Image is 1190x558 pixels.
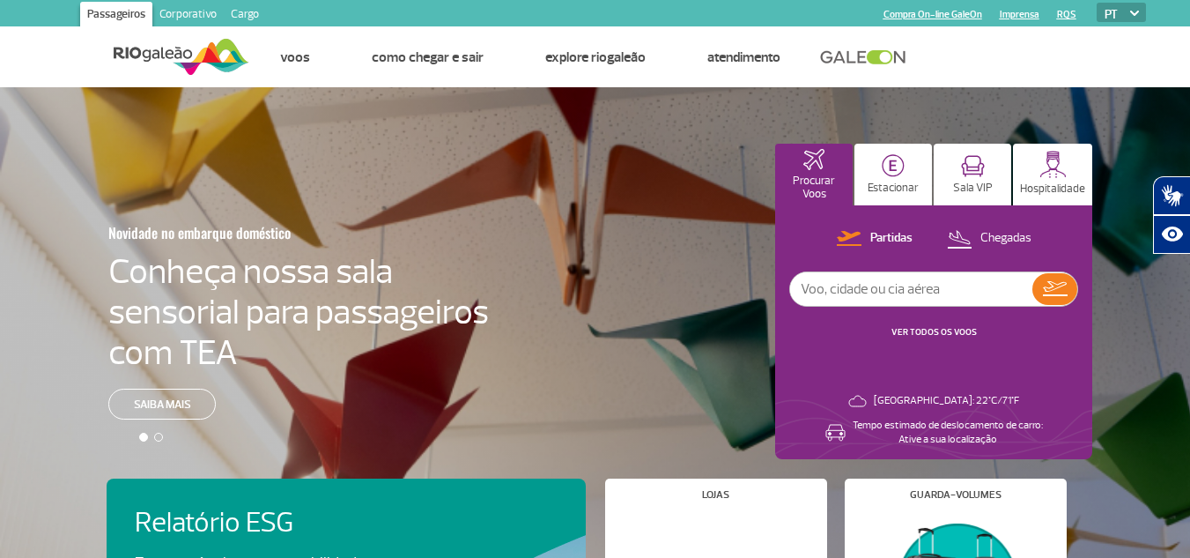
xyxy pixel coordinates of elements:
[1000,9,1039,20] a: Imprensa
[942,227,1037,250] button: Chegadas
[545,48,646,66] a: Explore RIOgaleão
[702,490,729,500] h4: Lojas
[135,507,415,539] h4: Relatório ESG
[874,394,1019,408] p: [GEOGRAPHIC_DATA]: 22°C/71°F
[961,155,985,177] img: vipRoom.svg
[1013,144,1092,205] button: Hospitalidade
[953,182,993,195] p: Sala VIP
[870,230,913,247] p: Partidas
[886,325,982,339] button: VER TODOS OS VOOS
[775,144,853,205] button: Procurar Voos
[790,272,1032,306] input: Voo, cidade ou cia aérea
[868,182,919,195] p: Estacionar
[372,48,484,66] a: Como chegar e sair
[883,9,982,20] a: Compra On-line GaleOn
[934,144,1011,205] button: Sala VIP
[1153,176,1190,254] div: Plugin de acessibilidade da Hand Talk.
[1039,151,1067,178] img: hospitality.svg
[891,326,977,338] a: VER TODOS OS VOOS
[910,490,1002,500] h4: Guarda-volumes
[1153,176,1190,215] button: Abrir tradutor de língua de sinais.
[832,227,918,250] button: Partidas
[854,144,932,205] button: Estacionar
[1153,215,1190,254] button: Abrir recursos assistivos.
[882,154,905,177] img: carParkingHome.svg
[707,48,780,66] a: Atendimento
[803,149,824,170] img: airplaneHomeActive.svg
[152,2,224,30] a: Corporativo
[980,230,1031,247] p: Chegadas
[1020,182,1085,196] p: Hospitalidade
[108,251,489,373] h4: Conheça nossa sala sensorial para passageiros com TEA
[80,2,152,30] a: Passageiros
[1057,9,1076,20] a: RQS
[280,48,310,66] a: Voos
[108,389,216,420] a: Saiba mais
[224,2,266,30] a: Cargo
[108,214,403,251] h3: Novidade no embarque doméstico
[853,419,1043,447] p: Tempo estimado de deslocamento de carro: Ative a sua localização
[784,175,844,201] p: Procurar Voos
